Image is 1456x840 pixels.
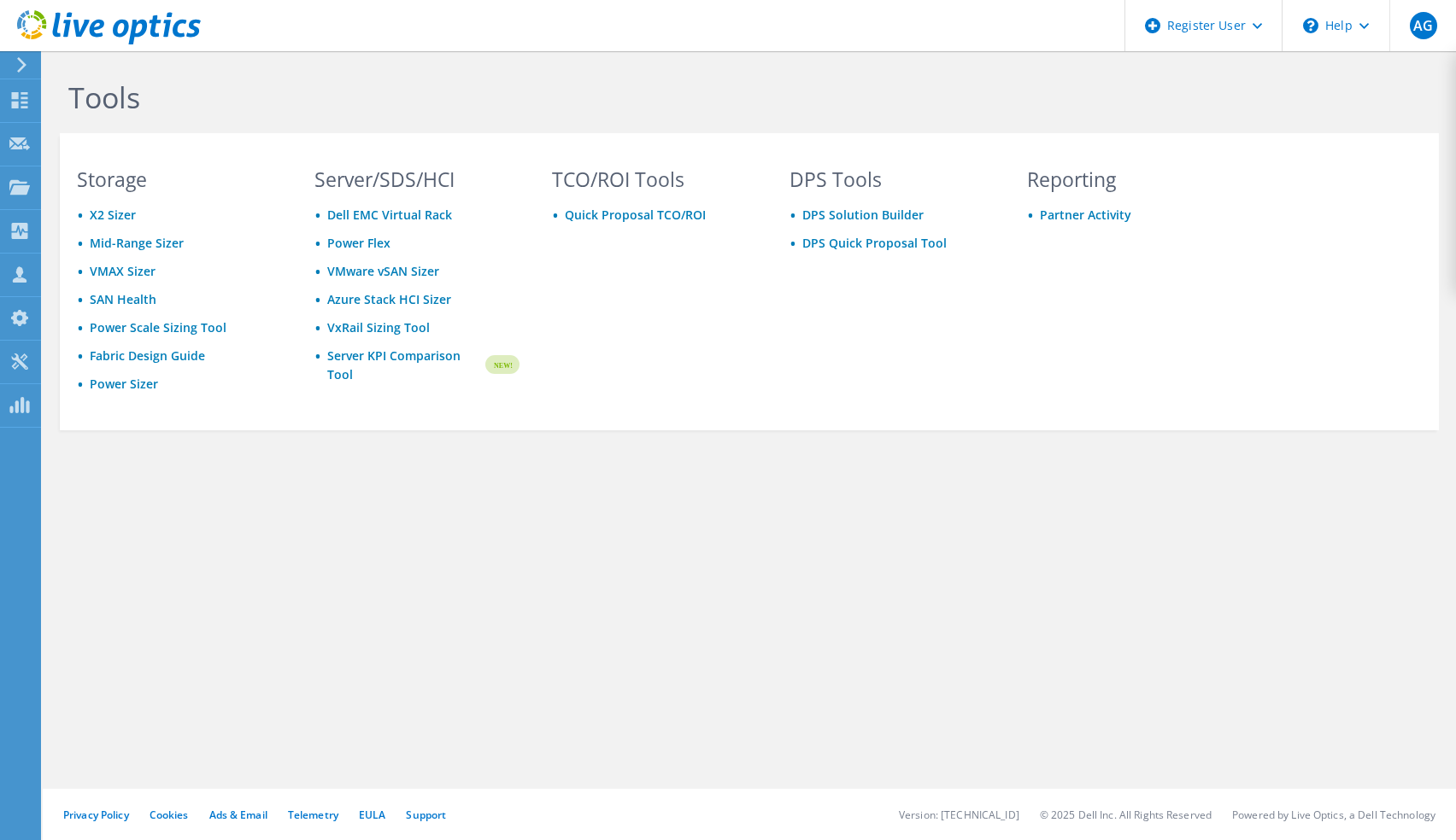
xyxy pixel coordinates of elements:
[327,319,430,335] a: VxRail Sizing Tool
[483,345,520,385] img: new-badge.svg
[802,235,947,251] a: DPS Quick Proposal Tool
[77,170,282,189] h3: Storage
[90,347,205,364] a: Fabric Design Guide
[209,808,267,822] a: Ads & Email
[565,207,706,223] a: Quick Proposal TCO/ROI
[1410,12,1437,39] span: AG
[68,79,1222,115] h1: Tools
[90,291,156,307] a: SAN Health
[90,235,184,251] a: Mid-Range Sizer
[327,291,451,307] a: Azure Stack HCI Sizer
[327,207,452,223] a: Dell EMC Virtual Rack
[802,207,924,223] a: DPS Solution Builder
[1040,207,1131,223] a: Partner Activity
[90,376,158,392] a: Power Sizer
[406,808,446,822] a: Support
[790,170,995,189] h3: DPS Tools
[63,808,129,822] a: Privacy Policy
[1303,18,1318,33] svg: \n
[899,808,1019,822] li: Version: [TECHNICAL_ID]
[288,808,338,822] a: Telemetry
[1232,808,1435,822] li: Powered by Live Optics, a Dell Technology
[314,170,520,189] h3: Server/SDS/HCI
[359,808,385,822] a: EULA
[327,235,390,251] a: Power Flex
[150,808,189,822] a: Cookies
[327,347,483,384] a: Server KPI Comparison Tool
[552,170,757,189] h3: TCO/ROI Tools
[1040,808,1212,822] li: © 2025 Dell Inc. All Rights Reserved
[90,263,156,279] a: VMAX Sizer
[327,263,439,279] a: VMware vSAN Sizer
[1027,170,1232,189] h3: Reporting
[90,319,226,335] a: Power Scale Sizing Tool
[90,207,136,223] a: X2 Sizer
